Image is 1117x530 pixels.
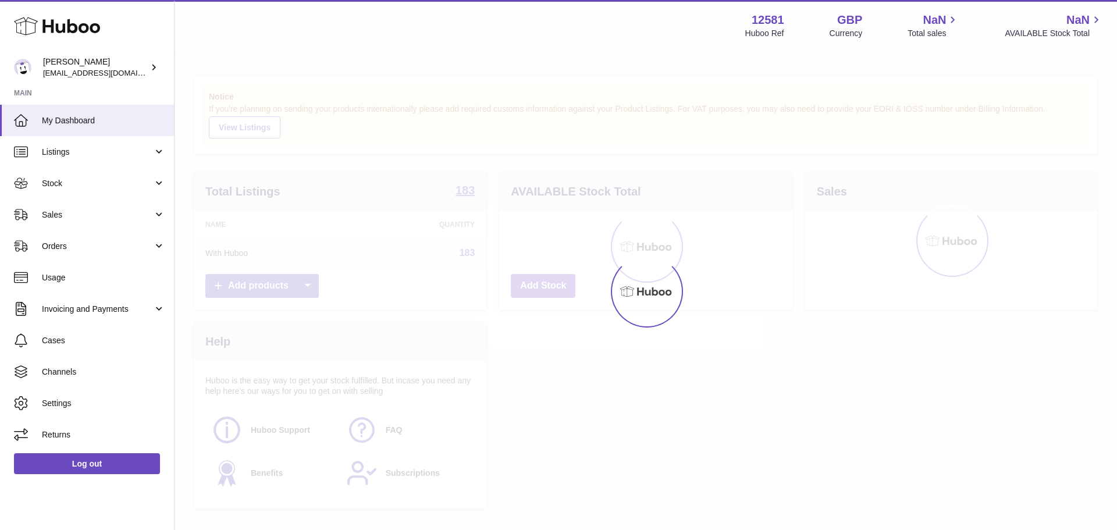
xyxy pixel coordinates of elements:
[42,115,165,126] span: My Dashboard
[830,28,863,39] div: Currency
[43,56,148,79] div: [PERSON_NAME]
[923,12,946,28] span: NaN
[43,68,171,77] span: [EMAIL_ADDRESS][DOMAIN_NAME]
[908,28,959,39] span: Total sales
[42,304,153,315] span: Invoicing and Payments
[42,367,165,378] span: Channels
[837,12,862,28] strong: GBP
[42,398,165,409] span: Settings
[42,429,165,440] span: Returns
[1066,12,1090,28] span: NaN
[14,59,31,76] img: rnash@drink-trip.com
[42,241,153,252] span: Orders
[908,12,959,39] a: NaN Total sales
[745,28,784,39] div: Huboo Ref
[14,453,160,474] a: Log out
[42,209,153,220] span: Sales
[42,335,165,346] span: Cases
[42,178,153,189] span: Stock
[1005,28,1103,39] span: AVAILABLE Stock Total
[42,147,153,158] span: Listings
[1005,12,1103,39] a: NaN AVAILABLE Stock Total
[42,272,165,283] span: Usage
[752,12,784,28] strong: 12581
